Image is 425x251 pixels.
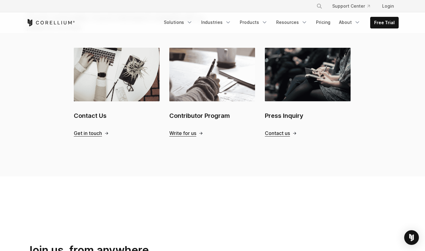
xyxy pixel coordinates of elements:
[327,1,375,12] a: Support Center
[74,48,160,136] a: Contact Us Contact Us Get in touch
[169,48,255,101] img: Contributor Program
[74,48,160,101] img: Contact Us
[197,17,235,28] a: Industries
[160,17,399,28] div: Navigation Menu
[273,17,311,28] a: Resources
[236,17,271,28] a: Products
[404,230,419,245] div: Open Intercom Messenger
[265,48,351,101] img: Press Inquiry
[314,1,325,12] button: Search
[335,17,364,28] a: About
[377,1,399,12] a: Login
[265,111,351,120] h2: Press Inquiry
[370,17,398,28] a: Free Trial
[169,48,255,136] a: Contributor Program Contributor Program Write for us
[265,48,351,136] a: Press Inquiry Press Inquiry Contact us
[169,130,196,137] span: Write for us
[169,111,255,120] h2: Contributor Program
[160,17,196,28] a: Solutions
[74,130,102,137] span: Get in touch
[26,19,75,26] a: Corellium Home
[312,17,334,28] a: Pricing
[265,130,290,137] span: Contact us
[309,1,399,12] div: Navigation Menu
[74,111,160,120] h2: Contact Us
